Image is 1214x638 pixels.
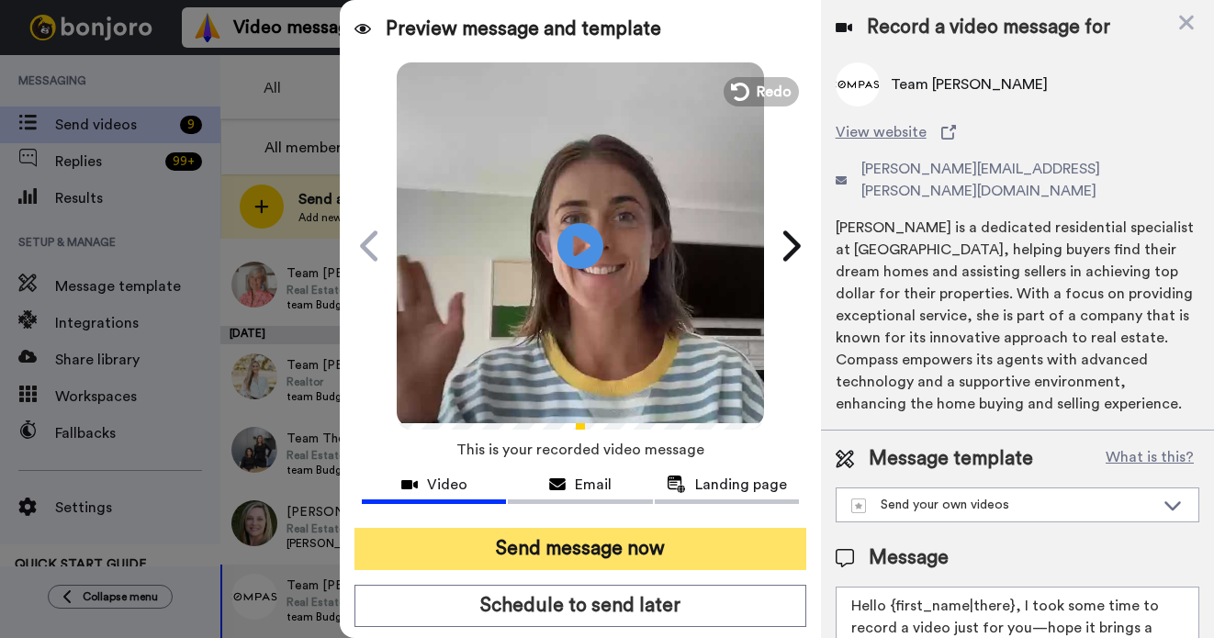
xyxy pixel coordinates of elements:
[695,474,787,496] span: Landing page
[836,121,1199,143] a: View website
[861,158,1199,202] span: [PERSON_NAME][EMAIL_ADDRESS][PERSON_NAME][DOMAIN_NAME]
[1100,445,1199,473] button: What is this?
[354,585,806,627] button: Schedule to send later
[575,474,612,496] span: Email
[427,474,467,496] span: Video
[869,445,1033,473] span: Message template
[851,498,866,513] img: demo-template.svg
[851,496,1154,514] div: Send your own videos
[836,217,1199,415] div: [PERSON_NAME] is a dedicated residential specialist at [GEOGRAPHIC_DATA], helping buyers find the...
[869,544,949,572] span: Message
[836,121,927,143] span: View website
[456,430,704,470] span: This is your recorded video message
[354,528,806,570] button: Send message now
